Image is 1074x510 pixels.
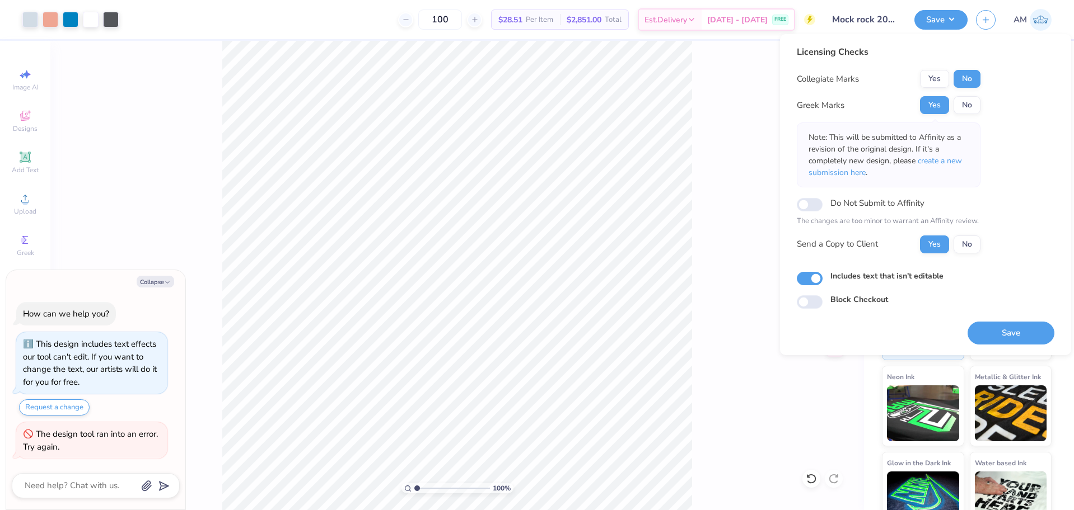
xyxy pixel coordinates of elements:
input: Untitled Design [824,8,906,31]
span: Add Text [12,166,39,174]
span: 100 % [493,483,511,493]
span: [DATE] - [DATE] [707,14,768,26]
button: Save [968,322,1054,344]
button: Yes [920,96,949,114]
span: FREE [774,16,786,23]
span: Neon Ink [887,371,914,382]
p: Note: This will be submitted to Affinity as a revision of the original design. If it's a complete... [809,131,969,178]
button: Save [914,10,968,30]
span: Greek [17,248,34,257]
div: Greek Marks [797,99,844,112]
div: Licensing Checks [797,45,980,59]
div: Collegiate Marks [797,73,859,86]
label: Do Not Submit to Affinity [830,196,924,210]
button: Yes [920,70,949,88]
span: $28.51 [498,14,522,26]
span: Designs [13,124,38,133]
input: – – [418,10,462,30]
img: Arvi Mikhail Parcero [1030,9,1052,31]
button: No [954,96,980,114]
label: Block Checkout [830,294,888,305]
button: Collapse [137,276,174,287]
img: Neon Ink [887,385,959,441]
button: Yes [920,235,949,253]
span: Total [605,14,622,26]
p: The changes are too minor to warrant an Affinity review. [797,216,980,227]
div: The design tool ran into an error. Try again. [23,428,158,452]
span: Per Item [526,14,553,26]
span: Water based Ink [975,457,1026,469]
div: How can we help you? [23,308,109,319]
label: Includes text that isn't editable [830,270,944,282]
button: Request a change [19,399,90,415]
img: Metallic & Glitter Ink [975,385,1047,441]
button: No [954,235,980,253]
span: $2,851.00 [567,14,601,26]
span: Image AI [12,83,39,92]
span: Glow in the Dark Ink [887,457,951,469]
a: AM [1014,9,1052,31]
span: Upload [14,207,36,216]
span: Metallic & Glitter Ink [975,371,1041,382]
span: Est. Delivery [645,14,687,26]
button: No [954,70,980,88]
div: This design includes text effects our tool can't edit. If you want to change the text, our artist... [23,338,157,388]
div: Send a Copy to Client [797,238,878,251]
span: AM [1014,13,1027,26]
